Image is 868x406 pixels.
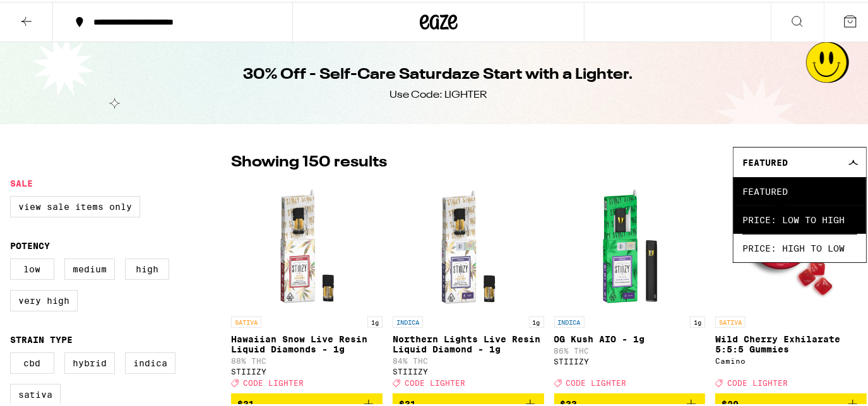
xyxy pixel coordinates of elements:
div: Use Code: LIGHTER [390,86,487,100]
span: Help [28,9,54,20]
p: INDICA [554,315,585,326]
p: Northern Lights Live Resin Liquid Diamond - 1g [393,332,544,352]
a: Open page for Northern Lights Live Resin Liquid Diamond - 1g from STIIIZY [393,182,544,391]
label: High [125,257,169,278]
span: Price: High to Low [742,232,857,260]
span: Featured [742,156,788,166]
p: 1g [690,315,705,326]
label: Indica [125,351,175,372]
span: Featured [742,175,857,204]
legend: Strain Type [10,333,73,343]
a: Open page for OG Kush AIO - 1g from STIIIZY [554,182,706,391]
p: Hawaiian Snow Live Resin Liquid Diamonds - 1g [231,332,383,352]
p: Wild Cherry Exhilarate 5:5:5 Gummies [715,332,867,352]
p: SATIVA [231,315,261,326]
p: SATIVA [715,315,746,326]
legend: Potency [10,239,50,249]
label: CBD [10,351,54,372]
p: 1g [367,315,383,326]
div: STIIIZY [231,366,383,374]
img: STIIIZY - Hawaiian Snow Live Resin Liquid Diamonds - 1g [244,182,370,308]
label: Hybrid [64,351,115,372]
p: OG Kush AIO - 1g [554,332,706,342]
span: Price: Low to High [742,204,857,232]
span: CODE LIGHTER [243,377,304,385]
img: Camino - Wild Cherry Exhilarate 5:5:5 Gummies [728,182,854,308]
p: 84% THC [393,355,544,363]
label: Low [10,257,54,278]
legend: Sale [10,177,33,187]
span: CODE LIGHTER [405,377,465,385]
label: View Sale Items Only [10,194,140,216]
a: Open page for Wild Cherry Exhilarate 5:5:5 Gummies from Camino [715,182,867,391]
p: INDICA [393,315,423,326]
span: CODE LIGHTER [727,377,788,385]
a: Open page for Hawaiian Snow Live Resin Liquid Diamonds - 1g from STIIIZY [231,182,383,391]
img: STIIIZY - Northern Lights Live Resin Liquid Diamond - 1g [405,182,532,308]
div: STIIIZY [393,366,544,374]
div: Camino [715,355,867,363]
span: CODE LIGHTER [566,377,627,385]
p: 88% THC [231,355,383,363]
img: STIIIZY - OG Kush AIO - 1g [566,182,693,308]
label: Sativa [10,382,61,403]
p: 1g [529,315,544,326]
h1: 30% Off - Self-Care Saturdaze Start with a Lighter. [244,62,634,84]
p: Showing 150 results [231,150,387,171]
div: STIIIZY [554,356,706,364]
label: Very High [10,288,78,310]
p: 86% THC [554,345,706,353]
label: Medium [64,257,115,278]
